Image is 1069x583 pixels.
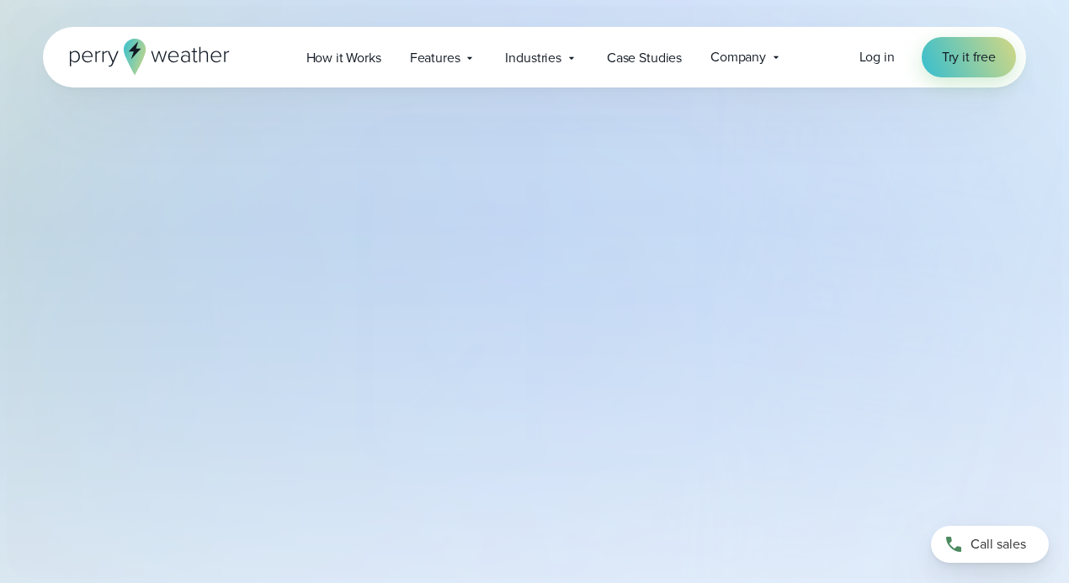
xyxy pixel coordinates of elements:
span: Company [710,47,766,67]
a: How it Works [292,40,396,75]
span: Log in [859,47,895,66]
a: Call sales [931,526,1049,563]
span: Case Studies [607,48,682,68]
a: Try it free [922,37,1016,77]
span: Features [410,48,460,68]
a: Case Studies [593,40,696,75]
span: Call sales [971,534,1026,554]
a: Log in [859,47,895,67]
span: How it Works [306,48,381,68]
span: Try it free [942,47,996,67]
span: Industries [505,48,561,68]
